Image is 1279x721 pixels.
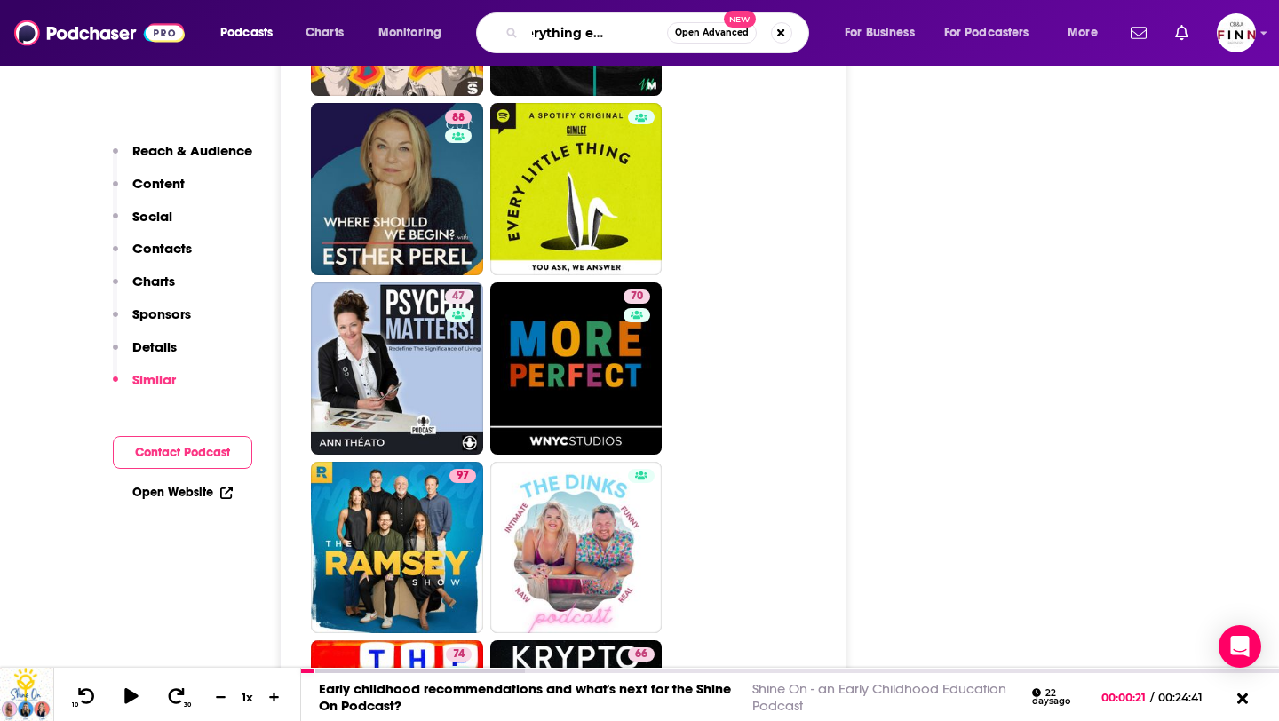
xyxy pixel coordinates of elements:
[233,690,263,704] div: 1 x
[132,338,177,355] p: Details
[113,175,185,208] button: Content
[208,19,296,47] button: open menu
[635,646,647,663] span: 66
[184,701,191,709] span: 30
[294,19,354,47] a: Charts
[113,273,175,305] button: Charts
[667,22,757,44] button: Open AdvancedNew
[1055,19,1120,47] button: open menu
[132,208,172,225] p: Social
[452,109,465,127] span: 88
[113,436,252,469] button: Contact Podcast
[446,647,472,662] a: 74
[113,305,191,338] button: Sponsors
[1217,13,1256,52] img: User Profile
[1168,18,1196,48] a: Show notifications dropdown
[452,288,465,305] span: 47
[493,12,826,53] div: Search podcasts, credits, & more...
[161,686,195,709] button: 30
[1217,13,1256,52] span: Logged in as FINNMadison
[113,208,172,241] button: Social
[311,282,483,455] a: 47
[132,371,176,388] p: Similar
[1124,18,1154,48] a: Show notifications dropdown
[724,11,756,28] span: New
[1032,688,1086,707] div: 22 days ago
[68,686,102,709] button: 10
[220,20,273,45] span: Podcasts
[132,142,252,159] p: Reach & Audience
[132,485,233,500] a: Open Website
[1219,625,1261,668] div: Open Intercom Messenger
[113,240,192,273] button: Contacts
[525,19,667,47] input: Search podcasts, credits, & more...
[1150,691,1154,704] span: /
[1154,691,1220,704] span: 00:24:41
[453,646,465,663] span: 74
[132,175,185,192] p: Content
[624,289,650,304] a: 70
[1068,20,1098,45] span: More
[132,240,192,257] p: Contacts
[132,273,175,289] p: Charts
[933,19,1055,47] button: open menu
[319,680,731,714] a: Early childhood recommendations and what's next for the Shine On Podcast?
[113,371,176,404] button: Similar
[1101,691,1150,704] span: 00:00:21
[628,647,655,662] a: 66
[631,288,643,305] span: 70
[445,289,472,304] a: 47
[449,469,476,483] a: 97
[72,701,78,709] span: 10
[378,20,441,45] span: Monitoring
[311,462,483,634] a: 97
[675,28,749,37] span: Open Advanced
[14,16,185,50] img: Podchaser - Follow, Share and Rate Podcasts
[845,20,915,45] span: For Business
[366,19,465,47] button: open menu
[944,20,1029,45] span: For Podcasters
[490,282,663,455] a: 70
[457,467,469,485] span: 97
[132,305,191,322] p: Sponsors
[306,20,344,45] span: Charts
[1217,13,1256,52] button: Show profile menu
[113,338,177,371] button: Details
[311,103,483,275] a: 88
[832,19,937,47] button: open menu
[752,680,1006,714] a: Shine On - an Early Childhood Education Podcast
[113,142,252,175] button: Reach & Audience
[445,110,472,124] a: 88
